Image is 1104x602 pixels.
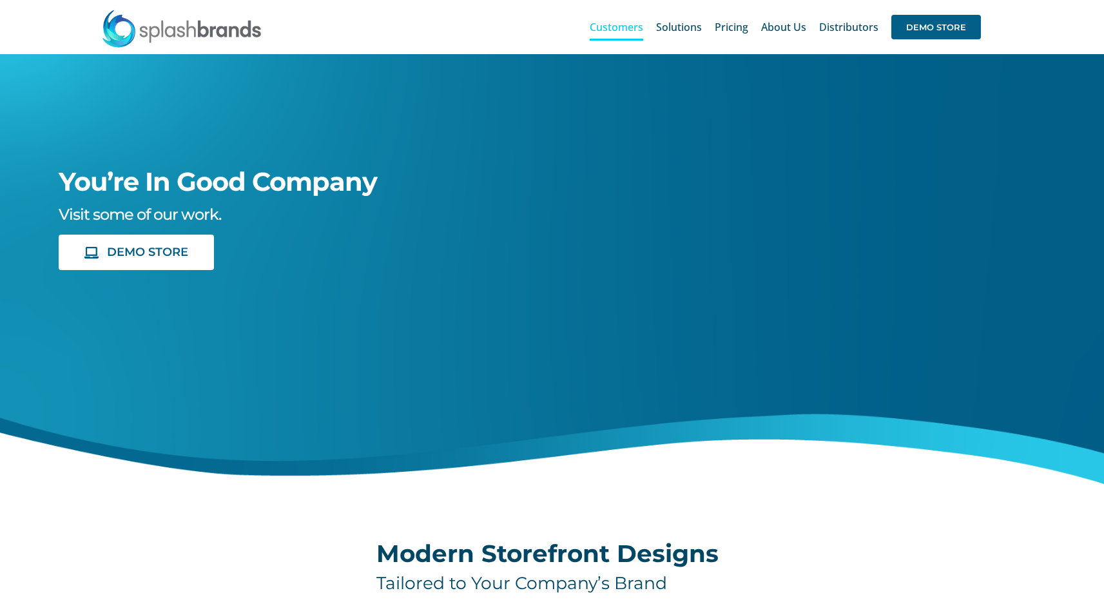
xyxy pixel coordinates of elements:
[534,119,646,169] img: Piper Pilot Ship
[590,6,981,48] nav: Main Menu
[107,246,188,259] span: DEMO STORE
[534,117,646,131] a: piper-White
[526,194,655,247] img: aviagen-1C
[725,269,838,284] a: sng-1C
[728,133,835,156] img: Arrow Store
[590,22,643,32] span: Customers
[59,166,377,197] span: You’re In Good Company
[916,194,1029,208] a: enhabit-stacked-white
[916,280,1029,294] a: revlon-flat-white
[529,284,652,297] img: Livestrong Store
[59,235,215,270] a: DEMO STORE
[725,196,838,210] a: carrier-1B
[819,22,878,32] span: Distributors
[715,22,748,32] span: Pricing
[916,196,1029,244] img: Enhabit Gear Store
[590,6,643,48] a: Customers
[891,6,981,48] a: DEMO STORE
[819,6,878,48] a: Distributors
[376,573,728,594] h4: Tailored to Your Company’s Brand
[916,118,1029,132] a: enhabit-stacked-white
[891,15,981,39] span: DEMO STORE
[916,120,1029,168] img: I Am Second Store
[761,22,806,32] span: About Us
[656,22,702,32] span: Solutions
[728,131,835,145] a: arrow-white
[376,541,728,567] h2: Modern Storefront Designs
[529,282,652,296] a: livestrong-5E-website
[725,271,838,309] img: Salad And Go Store
[916,282,1029,300] img: Revlon
[59,205,221,224] span: Visit some of our work.
[725,198,838,243] img: Carrier Brand Store
[101,9,262,48] img: SplashBrands.com Logo
[715,6,748,48] a: Pricing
